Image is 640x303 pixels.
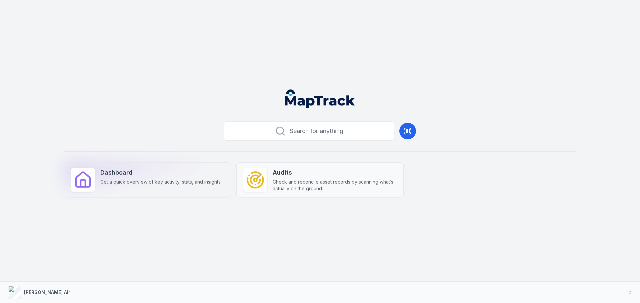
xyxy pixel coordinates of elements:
[273,168,396,177] strong: Audits
[236,162,403,198] a: AuditsCheck and reconcile asset records by scanning what’s actually on the ground.
[273,179,396,192] span: Check and reconcile asset records by scanning what’s actually on the ground.
[24,289,70,295] strong: [PERSON_NAME] Air
[100,168,222,177] strong: Dashboard
[274,89,366,108] nav: Global
[224,121,394,141] button: Search for anything
[64,162,231,198] a: DashboardGet a quick overview of key activity, stats, and insights.
[100,179,222,185] span: Get a quick overview of key activity, stats, and insights.
[290,126,343,136] span: Search for anything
